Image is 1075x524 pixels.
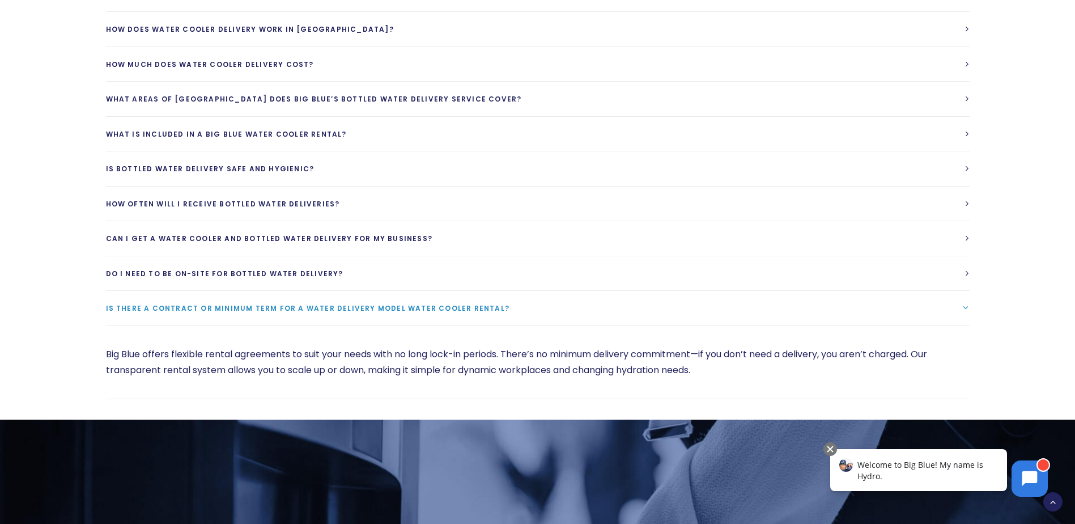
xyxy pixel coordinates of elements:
span: How often will I receive bottled water deliveries? [106,199,340,209]
span: What areas of [GEOGRAPHIC_DATA] does Big Blue’s bottled water delivery service cover? [106,94,522,104]
a: Is bottled water delivery safe and hygienic? [106,151,970,186]
span: Is there a contract or minimum term for a water delivery model water cooler rental? [106,303,510,313]
span: What is included in a Big Blue Water cooler rental? [106,129,347,139]
a: Is there a contract or minimum term for a water delivery model water cooler rental? [106,291,970,326]
span: Can I get a water cooler and bottled water delivery for my business? [106,234,433,243]
p: Big Blue offers flexible rental agreements to suit your needs with no long lock-in periods. There... [106,346,970,378]
a: Can I get a water cooler and bottled water delivery for my business? [106,221,970,256]
span: How does water cooler delivery work in [GEOGRAPHIC_DATA]? [106,24,394,34]
a: How often will I receive bottled water deliveries? [106,187,970,221]
a: Do I need to be on-site for bottled water delivery? [106,256,970,291]
span: Do I need to be on-site for bottled water delivery? [106,269,343,278]
a: What is included in a Big Blue Water cooler rental? [106,117,970,151]
a: How does water cooler delivery work in [GEOGRAPHIC_DATA]? [106,12,970,47]
a: How much does water cooler delivery cost? [106,47,970,82]
span: How much does water cooler delivery cost? [106,60,314,69]
a: What areas of [GEOGRAPHIC_DATA] does Big Blue’s bottled water delivery service cover? [106,82,970,116]
span: Is bottled water delivery safe and hygienic? [106,164,315,174]
iframe: Chatbot [818,440,1059,508]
